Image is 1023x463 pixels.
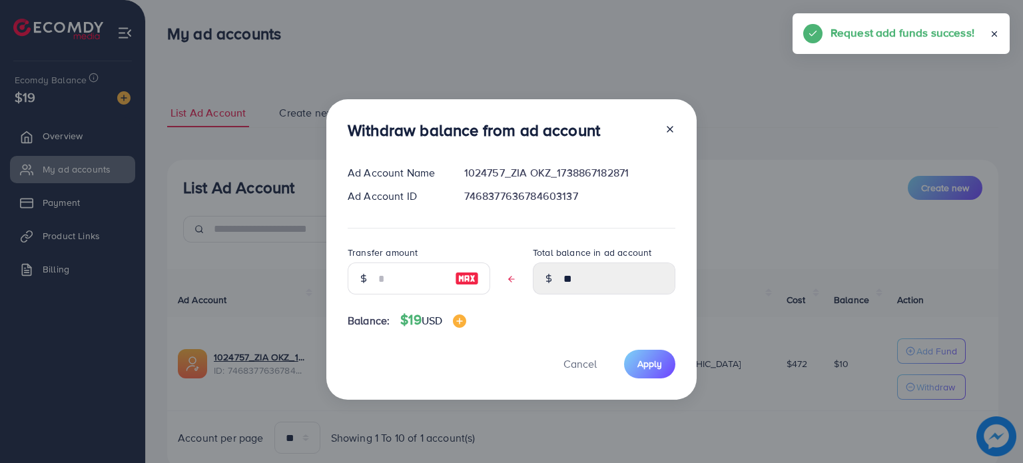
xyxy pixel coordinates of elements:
img: image [455,270,479,286]
img: image [453,314,466,328]
div: 7468377636784603137 [454,189,686,204]
span: Apply [637,357,662,370]
div: Ad Account ID [337,189,454,204]
span: USD [422,313,442,328]
label: Transfer amount [348,246,418,259]
div: Ad Account Name [337,165,454,181]
h4: $19 [400,312,466,328]
button: Cancel [547,350,613,378]
label: Total balance in ad account [533,246,651,259]
span: Balance: [348,313,390,328]
h5: Request add funds success! [831,24,974,41]
button: Apply [624,350,675,378]
div: 1024757_ZIA OKZ_1738867182871 [454,165,686,181]
span: Cancel [563,356,597,371]
h3: Withdraw balance from ad account [348,121,600,140]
